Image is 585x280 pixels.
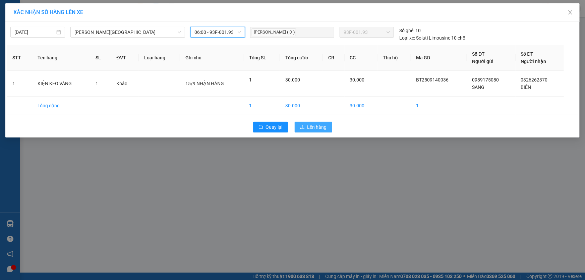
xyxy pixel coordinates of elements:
[32,45,90,71] th: Tên hàng
[252,29,296,36] span: [PERSON_NAME] ( D )
[280,97,323,115] td: 30.000
[295,122,332,132] button: uploadLên hàng
[32,71,90,97] td: KIỆN KEO VÀNG
[411,97,467,115] td: 1
[345,97,377,115] td: 30.000
[561,3,580,22] button: Close
[307,123,327,131] span: Lên hàng
[344,27,390,37] span: 93F-001.93
[399,34,465,42] div: Solati Limousine 10 chỗ
[350,77,365,82] span: 30.000
[345,45,377,71] th: CC
[300,125,305,130] span: upload
[194,27,241,37] span: 06:00 - 93F-001.93
[472,85,485,90] span: SANG
[14,29,55,36] input: 15/09/2025
[472,59,494,64] span: Người gửi
[568,10,573,15] span: close
[258,125,263,130] span: rollback
[111,71,139,97] td: Khác
[96,81,98,86] span: 1
[249,77,252,82] span: 1
[90,45,111,71] th: SL
[323,45,345,71] th: CR
[32,97,90,115] td: Tổng cộng
[244,45,280,71] th: Tổng SL
[521,51,534,57] span: Số ĐT
[377,45,411,71] th: Thu hộ
[411,45,467,71] th: Mã GD
[399,34,415,42] span: Loại xe:
[244,97,280,115] td: 1
[416,77,449,82] span: BT2509140036
[13,9,83,15] span: XÁC NHẬN SỐ HÀNG LÊN XE
[185,81,224,86] span: 15/9 NHẬN HÀNG
[253,122,288,132] button: rollbackQuay lại
[7,45,32,71] th: STT
[266,123,283,131] span: Quay lại
[472,51,485,57] span: Số ĐT
[285,77,300,82] span: 30.000
[180,45,244,71] th: Ghi chú
[521,59,546,64] span: Người nhận
[74,27,181,37] span: Hồ Chí Minh - Lộc Ninh
[177,30,181,34] span: down
[521,85,531,90] span: BIÊN
[399,27,414,34] span: Số ghế:
[472,77,499,82] span: 0989175080
[111,45,139,71] th: ĐVT
[521,77,548,82] span: 0326262370
[139,45,180,71] th: Loại hàng
[7,71,32,97] td: 1
[399,27,421,34] div: 10
[280,45,323,71] th: Tổng cước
